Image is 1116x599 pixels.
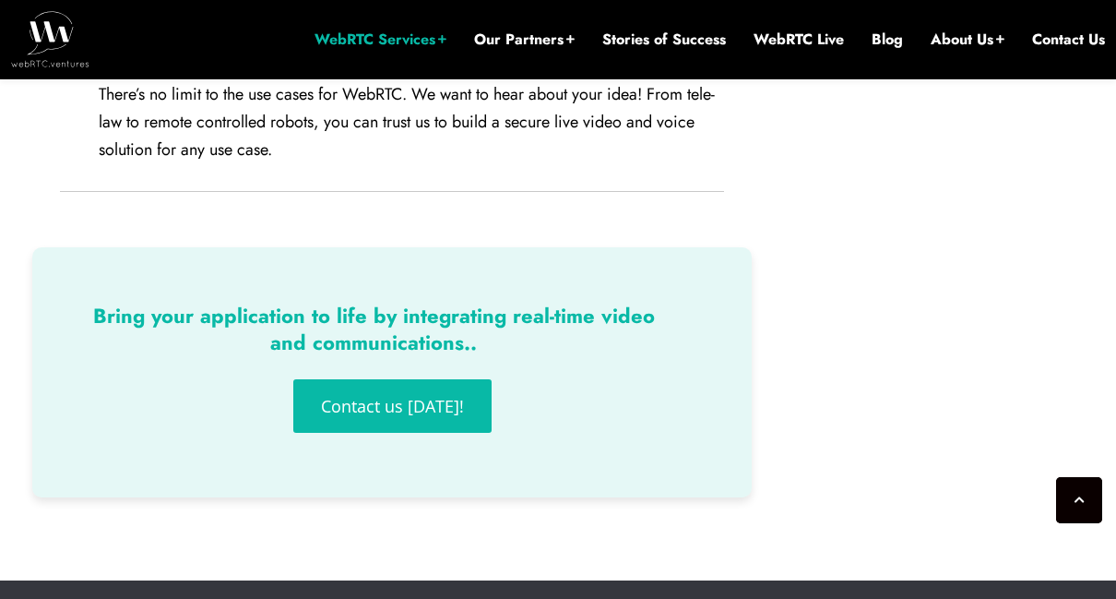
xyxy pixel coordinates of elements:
[321,398,464,414] span: Contact us [DATE]!
[474,30,575,50] a: Our Partners
[88,303,659,355] h3: Bring your application to life by integrating real-time video and communications..
[602,30,726,50] a: Stories of Success
[931,30,1004,50] a: About Us
[754,30,844,50] a: WebRTC Live
[1032,30,1105,50] a: Contact Us
[99,80,724,163] div: There’s no limit to the use cases for WebRTC. We want to hear about your idea! From tele-law to r...
[11,11,89,66] img: WebRTC.ventures
[315,30,446,50] a: WebRTC Services
[872,30,903,50] a: Blog
[293,379,492,433] a: Contact us [DATE]!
